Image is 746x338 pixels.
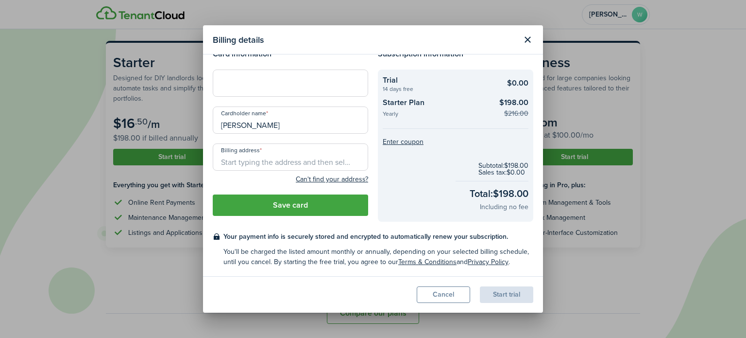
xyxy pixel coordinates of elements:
button: Close modal [519,32,536,48]
checkout-subtotal-item: Subtotal: $198.00 [478,162,528,169]
button: Cancel [417,286,470,303]
checkout-total-secondary: Including no fee [480,202,528,212]
button: Can't find your address? [296,175,368,184]
checkout-summary-item-title: Trial [383,74,492,86]
checkout-total-main: Total: $198.00 [470,186,528,201]
checkout-terms-secondary: You'll be charged the listed amount monthly or annually, depending on your selected billing sched... [223,247,533,267]
a: Terms & Conditions [398,257,457,267]
checkout-summary-item-description: Yearly [383,111,492,119]
button: Save card [213,195,368,216]
checkout-summary-item-old-price: $216.00 [504,108,528,119]
checkout-summary-item-title: Starter Plan [383,97,492,111]
checkout-summary-item-description: 14 days free [383,86,492,92]
checkout-summary-item-main-price: $198.00 [499,97,528,108]
button: Enter coupon [383,139,424,145]
checkout-subtotal-item: Sales tax: $0.00 [478,169,528,176]
a: Privacy Policy [468,257,509,267]
modal-title: Billing details [213,30,517,49]
iframe: Secure card payment input frame [219,79,362,88]
input: Start typing the address and then select from the dropdown [213,143,368,171]
checkout-summary-item-main-price: $0.00 [507,77,528,89]
checkout-terms-main: Your payment info is securely stored and encrypted to automatically renew your subscription. [223,231,533,242]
